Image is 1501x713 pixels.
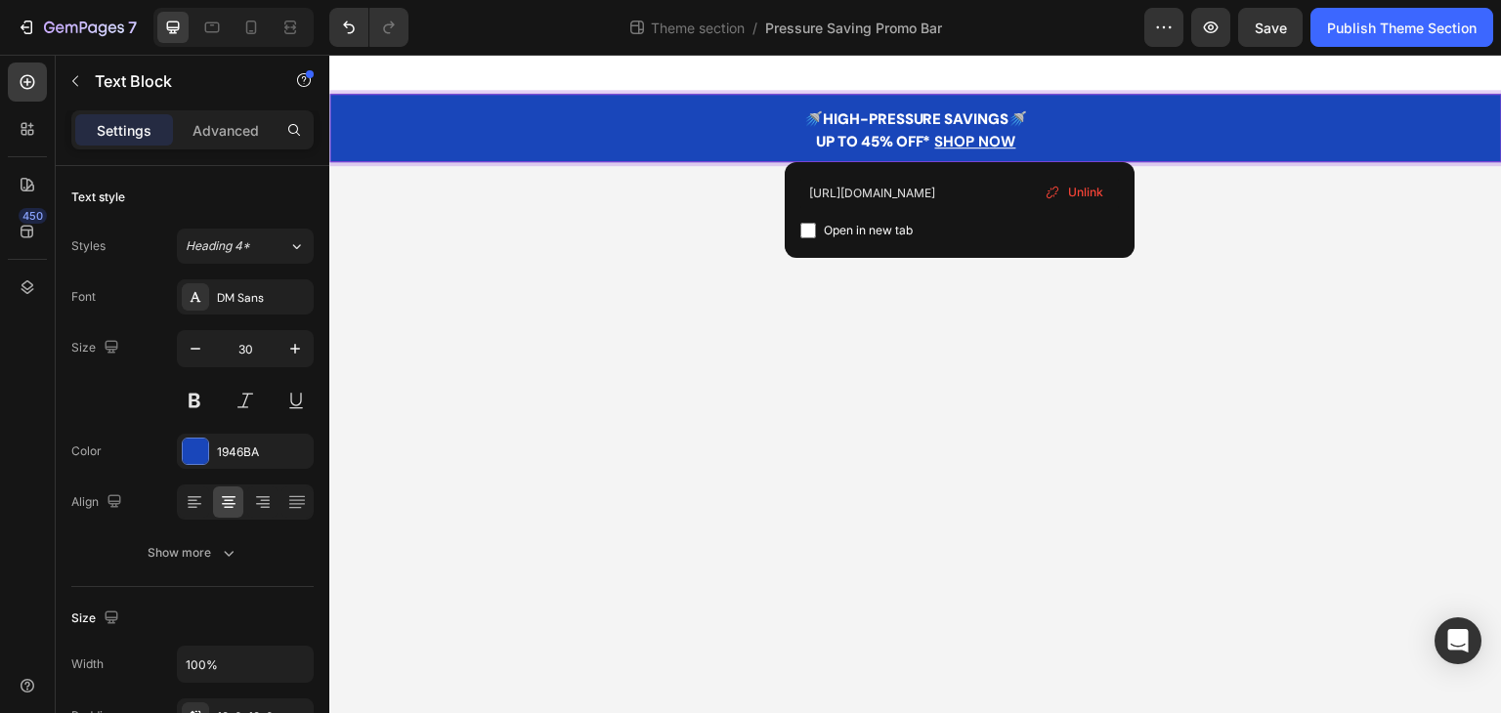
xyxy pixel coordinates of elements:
[606,63,661,101] a: SHOP N
[71,288,96,306] div: Font
[8,8,146,47] button: 7
[824,219,913,242] span: Open in new tab
[95,69,261,93] p: Text Block
[752,18,757,38] span: /
[71,335,123,361] div: Size
[128,16,137,39] p: 7
[661,63,687,101] a: OW
[71,489,126,516] div: Align
[606,77,661,97] u: SHOP N
[71,189,125,206] div: Text style
[647,18,749,38] span: Theme section
[71,535,314,570] button: Show more
[1327,18,1477,38] div: Publish Theme Section
[661,77,687,97] u: OW
[178,647,313,682] input: Auto
[1435,617,1481,664] div: Open Intercom Messenger
[148,543,238,563] div: Show more
[217,289,309,307] div: DM Sans
[19,208,47,224] div: 450
[193,120,259,141] p: Advanced
[186,237,250,255] span: Heading 4*
[329,8,408,47] div: Undo/Redo
[97,120,151,141] p: Settings
[1068,184,1103,201] span: Unlink
[800,178,1119,209] input: Paste link here
[71,442,102,460] div: Color
[71,606,123,632] div: Size
[487,77,606,97] span: UP TO 45% OFF*
[765,18,942,38] span: Pressure Saving Promo Bar
[1310,8,1493,47] button: Publish Theme Section
[475,55,699,74] span: 🚿HIGH-PRESSURE SAVINGS🚿
[71,237,106,255] div: Styles
[1238,8,1303,47] button: Save
[1255,20,1287,36] span: Save
[217,443,309,461] div: 1946BA
[71,655,104,673] div: Width
[329,55,1501,713] iframe: Design area
[177,229,314,264] button: Heading 4*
